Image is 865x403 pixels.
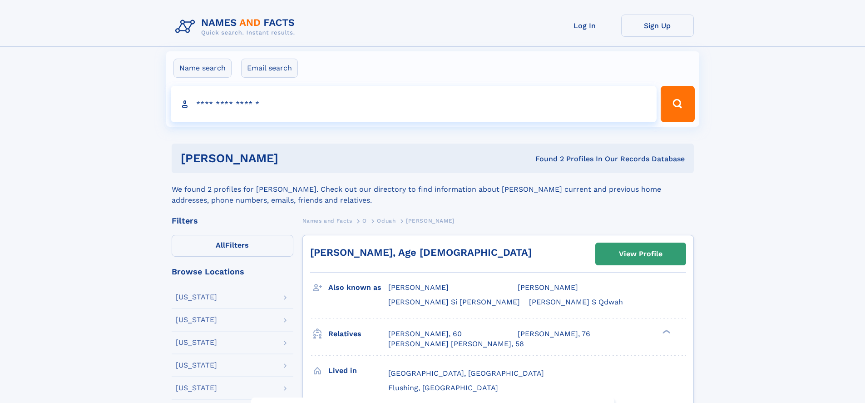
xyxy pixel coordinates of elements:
[388,298,520,306] span: [PERSON_NAME] Si [PERSON_NAME]
[173,59,232,78] label: Name search
[328,326,388,342] h3: Relatives
[172,235,293,257] label: Filters
[241,59,298,78] label: Email search
[176,339,217,346] div: [US_STATE]
[549,15,621,37] a: Log In
[619,244,662,264] div: View Profile
[176,316,217,323] div: [US_STATE]
[172,268,293,276] div: Browse Locations
[660,328,671,334] div: ❯
[406,218,455,224] span: [PERSON_NAME]
[661,86,694,122] button: Search Button
[328,280,388,295] h3: Also known as
[310,247,532,258] a: [PERSON_NAME], Age [DEMOGRAPHIC_DATA]
[176,294,217,301] div: [US_STATE]
[388,339,524,349] a: [PERSON_NAME] [PERSON_NAME], 58
[302,215,352,226] a: Names and Facts
[388,383,498,392] span: Flushing, [GEOGRAPHIC_DATA]
[176,362,217,369] div: [US_STATE]
[172,217,293,225] div: Filters
[176,384,217,392] div: [US_STATE]
[362,215,367,226] a: O
[362,218,367,224] span: O
[377,218,395,224] span: Oduah
[181,153,407,164] h1: [PERSON_NAME]
[518,329,590,339] a: [PERSON_NAME], 76
[388,283,449,292] span: [PERSON_NAME]
[216,241,225,249] span: All
[172,173,694,206] div: We found 2 profiles for [PERSON_NAME]. Check out our directory to find information about [PERSON_...
[328,363,388,378] h3: Lived in
[388,369,544,378] span: [GEOGRAPHIC_DATA], [GEOGRAPHIC_DATA]
[621,15,694,37] a: Sign Up
[518,283,578,292] span: [PERSON_NAME]
[596,243,686,265] a: View Profile
[529,298,623,306] span: [PERSON_NAME] S Qdwah
[407,154,685,164] div: Found 2 Profiles In Our Records Database
[377,215,395,226] a: Oduah
[172,15,302,39] img: Logo Names and Facts
[171,86,657,122] input: search input
[388,329,462,339] a: [PERSON_NAME], 60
